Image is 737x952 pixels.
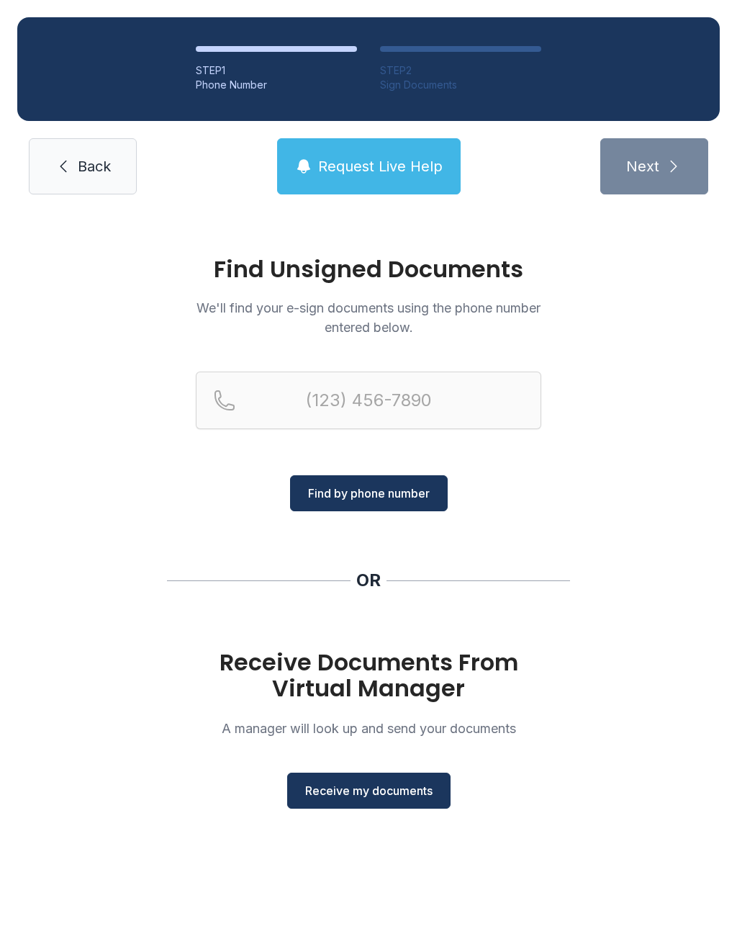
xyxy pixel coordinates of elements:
[196,78,357,92] div: Phone Number
[356,569,381,592] div: OR
[626,156,659,176] span: Next
[318,156,443,176] span: Request Live Help
[196,298,541,337] p: We'll find your e-sign documents using the phone number entered below.
[196,258,541,281] h1: Find Unsigned Documents
[308,485,430,502] span: Find by phone number
[196,372,541,429] input: Reservation phone number
[380,63,541,78] div: STEP 2
[196,63,357,78] div: STEP 1
[196,650,541,701] h1: Receive Documents From Virtual Manager
[78,156,111,176] span: Back
[305,782,433,799] span: Receive my documents
[380,78,541,92] div: Sign Documents
[196,719,541,738] p: A manager will look up and send your documents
